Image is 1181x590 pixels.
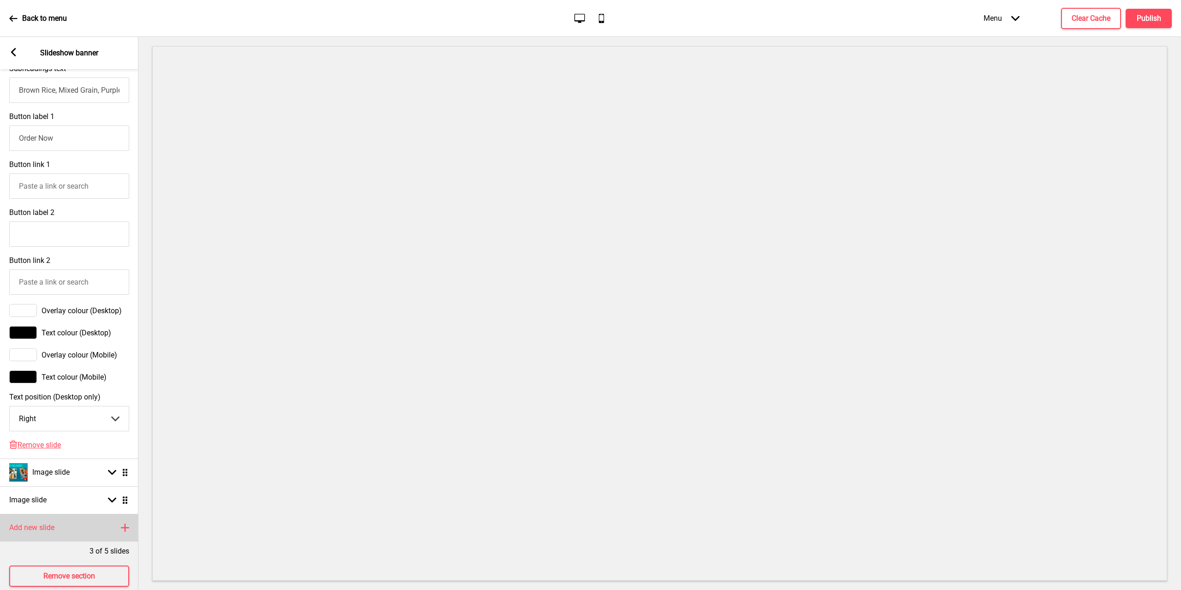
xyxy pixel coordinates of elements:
[22,13,67,24] p: Back to menu
[9,326,129,339] div: Text colour (Desktop)
[9,523,54,533] h4: Add new slide
[9,160,50,169] label: Button link 1
[974,5,1029,32] div: Menu
[32,467,70,477] h4: Image slide
[1072,13,1110,24] h4: Clear Cache
[42,306,122,315] span: Overlay colour (Desktop)
[9,370,129,383] div: Text colour (Mobile)
[9,256,50,265] label: Button link 2
[1137,13,1161,24] h4: Publish
[9,269,129,295] input: Paste a link or search
[9,208,54,217] label: Button label 2
[40,48,98,58] p: Slideshow banner
[9,173,129,199] input: Paste a link or search
[1061,8,1121,29] button: Clear Cache
[43,571,95,581] h4: Remove section
[89,546,129,556] p: 3 of 5 slides
[9,393,129,401] label: Text position (Desktop only)
[9,112,54,121] label: Button label 1
[9,304,129,317] div: Overlay colour (Desktop)
[42,351,117,359] span: Overlay colour (Mobile)
[9,348,129,361] div: Overlay colour (Mobile)
[9,6,67,31] a: Back to menu
[9,566,129,587] button: Remove section
[18,441,61,449] span: Remove slide
[42,373,107,381] span: Text colour (Mobile)
[9,495,47,505] h4: Image slide
[1126,9,1172,28] button: Publish
[42,328,111,337] span: Text colour (Desktop)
